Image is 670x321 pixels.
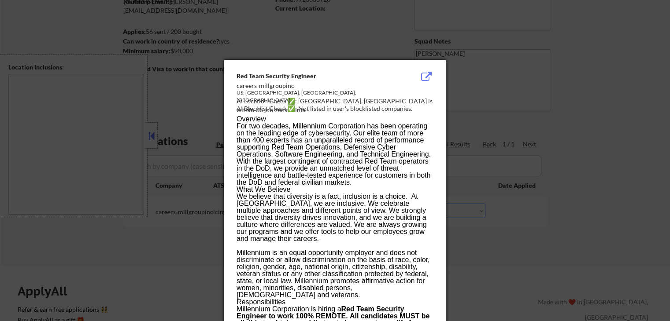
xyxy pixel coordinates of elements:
div: Red Team Security Engineer [237,72,389,80]
h2: Overview [237,116,433,123]
div: AI Blocklist Check ✅: Not listed in user's blocklisted companies. [237,104,437,113]
strong: Red Team Security Engineer to work 100% REMOTE. [237,305,404,320]
div: careers-millgroupinc [237,81,389,90]
p: We believe that diversity is a fact, inclusion is a choice. At [GEOGRAPHIC_DATA], we are inclusiv... [237,193,433,242]
p: For two decades, Millennium Corporation has been operating on the leading edge of cybersecurity. ... [237,123,433,186]
p: Millennium is an equal opportunity employer and does not discriminate or allow discrimination on ... [237,249,433,299]
h2: Responsibilities [237,299,433,306]
div: US; [GEOGRAPHIC_DATA], [GEOGRAPHIC_DATA], [GEOGRAPHIC_DATA] [237,89,389,104]
h2: What We Believe [237,186,433,193]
